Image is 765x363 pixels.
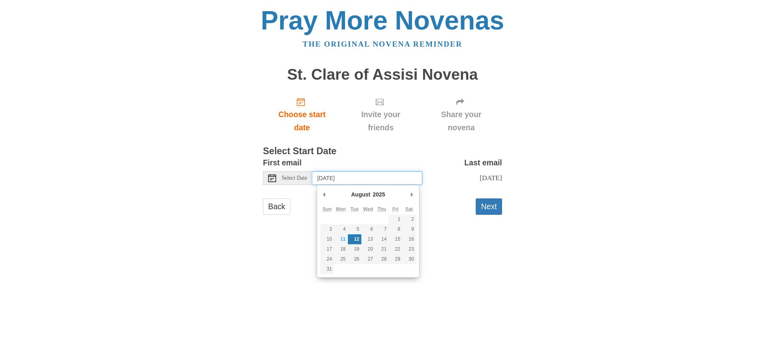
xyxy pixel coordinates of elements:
button: 24 [320,254,334,264]
button: 8 [388,224,402,234]
button: 12 [348,234,361,244]
button: 3 [320,224,334,234]
button: 18 [334,244,347,254]
button: 4 [334,224,347,234]
abbr: Friday [392,206,398,212]
button: 27 [361,254,375,264]
button: 19 [348,244,361,254]
span: [DATE] [480,174,502,182]
button: 22 [388,244,402,254]
button: 21 [375,244,388,254]
button: 15 [388,234,402,244]
button: Previous Month [320,188,328,200]
button: 23 [402,244,416,254]
button: 17 [320,244,334,254]
button: 11 [334,234,347,244]
button: 31 [320,264,334,274]
button: 9 [402,224,416,234]
button: Next Month [408,188,416,200]
abbr: Wednesday [363,206,373,212]
button: 16 [402,234,416,244]
div: August [350,188,371,200]
button: 28 [375,254,388,264]
abbr: Thursday [377,206,386,212]
span: Choose start date [271,108,333,134]
button: 14 [375,234,388,244]
div: Click "Next" to confirm your start date first. [341,91,420,138]
a: Back [263,198,290,215]
button: 26 [348,254,361,264]
abbr: Monday [336,206,346,212]
abbr: Tuesday [350,206,358,212]
button: 1 [388,214,402,224]
button: 29 [388,254,402,264]
div: Click "Next" to confirm your start date first. [420,91,502,138]
span: Invite your friends [349,108,412,134]
input: Use the arrow keys to pick a date [312,171,422,185]
div: 2025 [371,188,386,200]
button: Next [476,198,502,215]
label: First email [263,156,302,169]
a: Choose start date [263,91,341,138]
button: 25 [334,254,347,264]
span: Share your novena [428,108,494,134]
button: 10 [320,234,334,244]
button: 20 [361,244,375,254]
a: The original novena reminder [303,40,463,48]
abbr: Saturday [405,206,413,212]
h3: Select Start Date [263,146,502,157]
button: 5 [348,224,361,234]
label: Last email [464,156,502,169]
button: 7 [375,224,388,234]
button: 13 [361,234,375,244]
button: 2 [402,214,416,224]
h1: St. Clare of Assisi Novena [263,66,502,83]
button: 6 [361,224,375,234]
abbr: Sunday [323,206,332,212]
span: Select Date [282,175,307,181]
button: 30 [402,254,416,264]
a: Pray More Novenas [261,6,504,35]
